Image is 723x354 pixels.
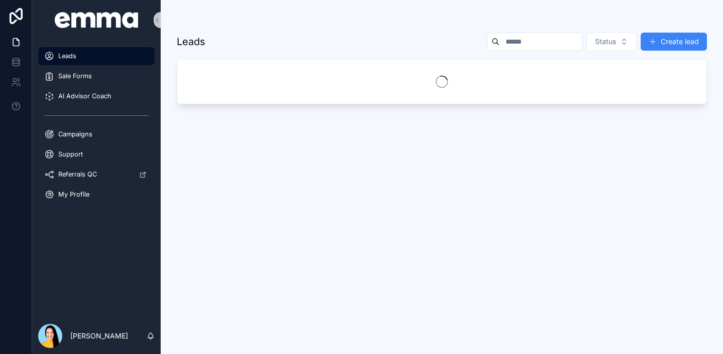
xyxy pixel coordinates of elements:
span: Campaigns [58,130,92,138]
span: Support [58,150,83,158]
h1: Leads [177,35,205,49]
button: Create lead [641,33,707,51]
a: Sale Forms [38,67,155,85]
a: Referrals QC [38,165,155,184]
img: App logo [55,12,139,28]
a: AI Advisor Coach [38,87,155,105]
a: Leads [38,47,155,65]
span: Status [595,37,616,47]
p: [PERSON_NAME] [70,331,128,341]
a: Campaigns [38,125,155,143]
span: Sale Forms [58,72,92,80]
button: Select Button [586,32,637,51]
span: Referrals QC [58,170,97,179]
span: AI Advisor Coach [58,92,111,100]
span: My Profile [58,191,89,199]
div: scrollable content [32,40,161,217]
span: Leads [58,52,76,60]
a: Support [38,145,155,163]
a: My Profile [38,186,155,204]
